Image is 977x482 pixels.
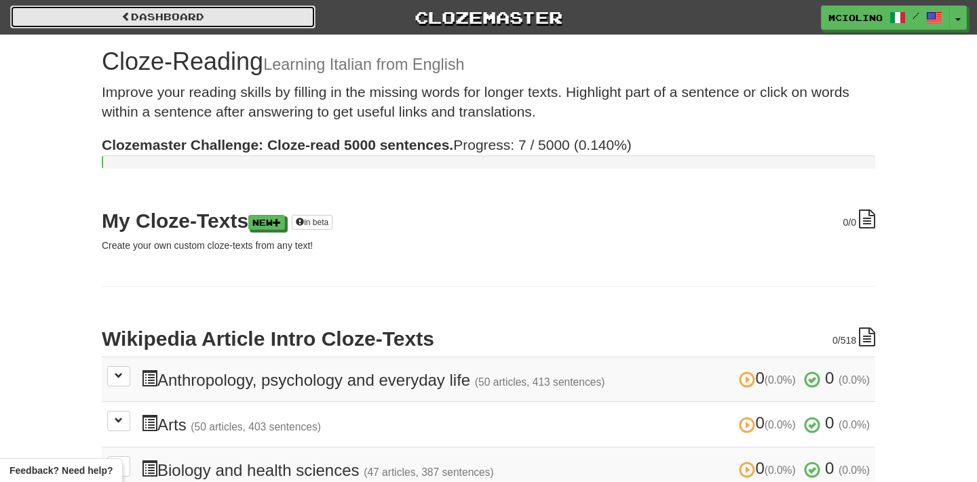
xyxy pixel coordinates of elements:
a: Dashboard [10,5,315,28]
strong: Clozemaster Challenge: Cloze-read 5000 sentences. [102,137,453,153]
h3: Arts [141,414,870,434]
div: /0 [843,209,875,229]
a: mciolino / [821,5,950,30]
span: 0 [739,369,800,387]
small: (0.0%) [765,419,796,430]
span: mciolino [828,12,883,24]
a: in beta [292,215,332,230]
small: Learning Italian from English [263,56,464,73]
span: 0 [739,459,800,477]
span: 0 [825,414,834,432]
small: (0.0%) [839,464,870,476]
small: (0.0%) [839,419,870,430]
small: (0.0%) [839,374,870,386]
span: 0 [843,217,849,228]
h1: Cloze-Reading [102,48,875,75]
span: 0 [832,335,838,346]
small: (47 articles, 387 sentences) [364,466,494,478]
span: / [913,11,919,20]
span: 0 [739,414,800,432]
p: Create your own custom cloze-texts from any text! [102,239,875,252]
small: (50 articles, 413 sentences) [475,376,605,388]
h2: My Cloze-Texts [102,209,875,232]
a: Clozemaster [336,5,641,29]
div: /518 [832,327,875,347]
span: Progress: 7 / 5000 (0.140%) [102,137,632,153]
span: 0 [825,459,834,477]
h3: Anthropology, psychology and everyday life [141,369,870,389]
p: Improve your reading skills by filling in the missing words for longer texts. Highlight part of a... [102,82,875,122]
small: (0.0%) [765,374,796,386]
small: (50 articles, 403 sentences) [191,421,321,433]
a: New [248,215,285,230]
h3: Biology and health sciences [141,460,870,479]
span: Open feedback widget [9,464,113,477]
h2: Wikipedia Article Intro Cloze-Texts [102,327,875,350]
small: (0.0%) [765,464,796,476]
span: 0 [825,369,834,387]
